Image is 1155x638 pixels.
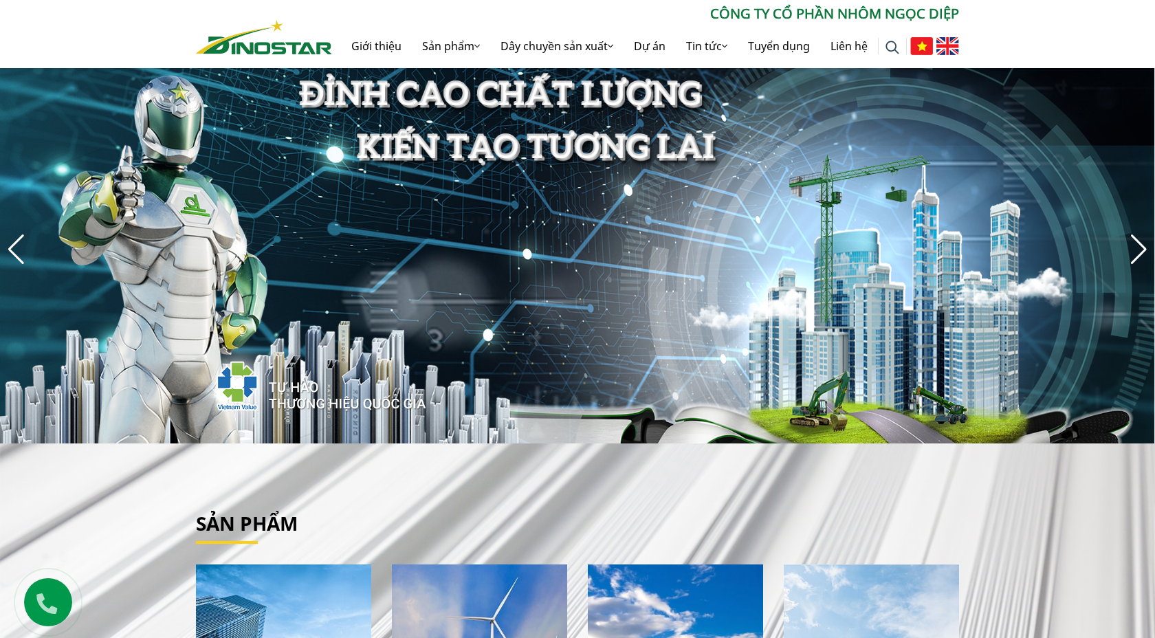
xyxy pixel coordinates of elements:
a: Dây chuyền sản xuất [490,24,624,68]
img: English [936,37,959,55]
p: CÔNG TY CỔ PHẦN NHÔM NGỌC DIỆP [332,3,959,24]
a: Tuyển dụng [738,24,820,68]
a: Sản phẩm [196,510,298,536]
a: Giới thiệu [341,24,412,68]
div: Previous slide [7,234,25,265]
div: Next slide [1130,234,1148,265]
img: Nhôm Dinostar [196,20,332,54]
img: search [885,41,899,54]
img: thqg [175,336,428,430]
a: Dự án [624,24,676,68]
a: Liên hệ [820,24,878,68]
img: Tiếng Việt [910,37,933,55]
a: Nhôm Dinostar [196,17,332,54]
a: Tin tức [676,24,738,68]
a: Sản phẩm [412,24,490,68]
